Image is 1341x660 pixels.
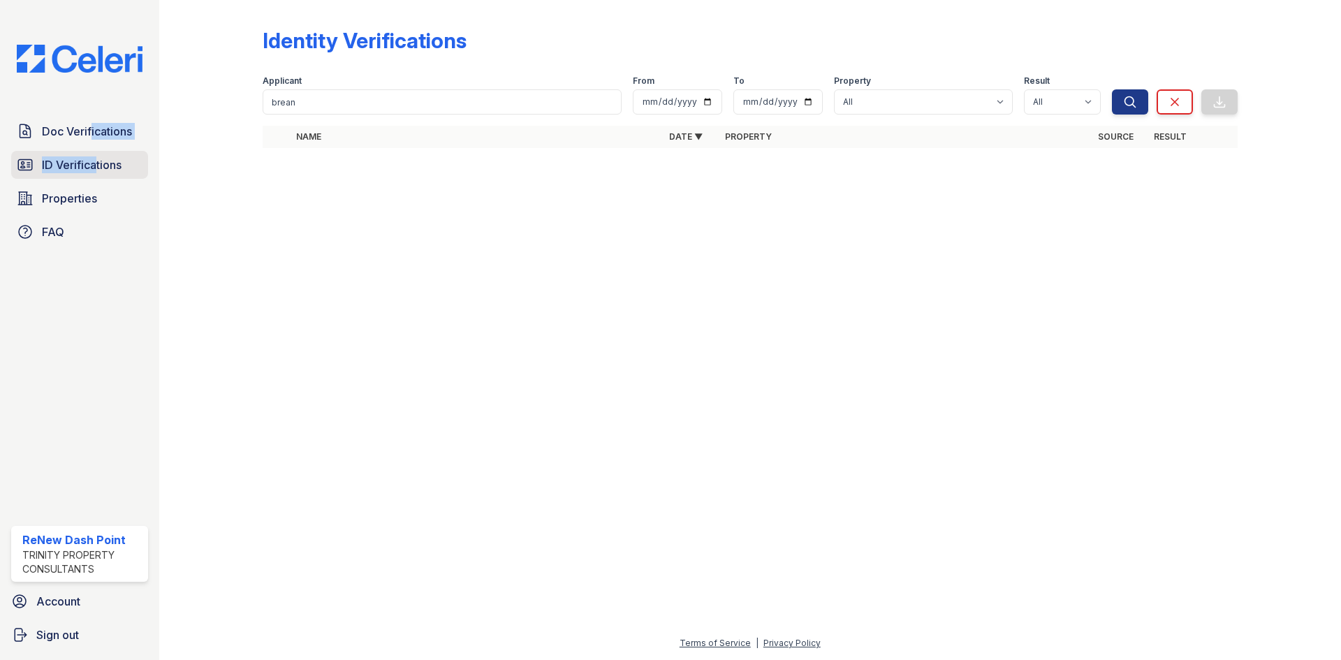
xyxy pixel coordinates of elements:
[1154,131,1187,142] a: Result
[680,638,751,648] a: Terms of Service
[6,621,154,649] a: Sign out
[733,75,745,87] label: To
[669,131,703,142] a: Date ▼
[633,75,654,87] label: From
[36,626,79,643] span: Sign out
[11,151,148,179] a: ID Verifications
[42,156,122,173] span: ID Verifications
[42,190,97,207] span: Properties
[42,123,132,140] span: Doc Verifications
[42,223,64,240] span: FAQ
[1098,131,1134,142] a: Source
[22,548,142,576] div: Trinity Property Consultants
[6,587,154,615] a: Account
[725,131,772,142] a: Property
[11,184,148,212] a: Properties
[834,75,871,87] label: Property
[22,531,142,548] div: ReNew Dash Point
[763,638,821,648] a: Privacy Policy
[756,638,759,648] div: |
[36,593,80,610] span: Account
[296,131,321,142] a: Name
[11,117,148,145] a: Doc Verifications
[263,75,302,87] label: Applicant
[1024,75,1050,87] label: Result
[263,28,467,53] div: Identity Verifications
[263,89,622,115] input: Search by name or phone number
[11,218,148,246] a: FAQ
[6,45,154,73] img: CE_Logo_Blue-a8612792a0a2168367f1c8372b55b34899dd931a85d93a1a3d3e32e68fde9ad4.png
